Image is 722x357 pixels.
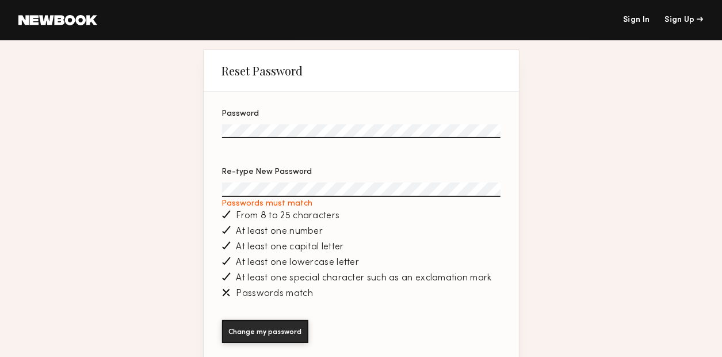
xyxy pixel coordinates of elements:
button: Change my password [222,320,308,343]
input: Password [222,124,501,139]
div: Password [222,110,501,118]
span: At least one number [236,227,323,237]
span: Passwords match [236,289,314,299]
div: Sign Up [665,16,704,24]
div: Passwords must match [222,199,501,208]
span: From 8 to 25 characters [236,211,340,221]
input: Re-type New PasswordPasswords must match [222,183,501,197]
span: At least one capital letter [236,242,344,252]
a: Sign In [623,16,650,24]
div: Reset Password [222,64,303,78]
div: Re-type New Password [222,168,501,176]
span: At least one special character such as an exclamation mark [236,274,492,283]
span: At least one lowercase letter [236,258,360,268]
